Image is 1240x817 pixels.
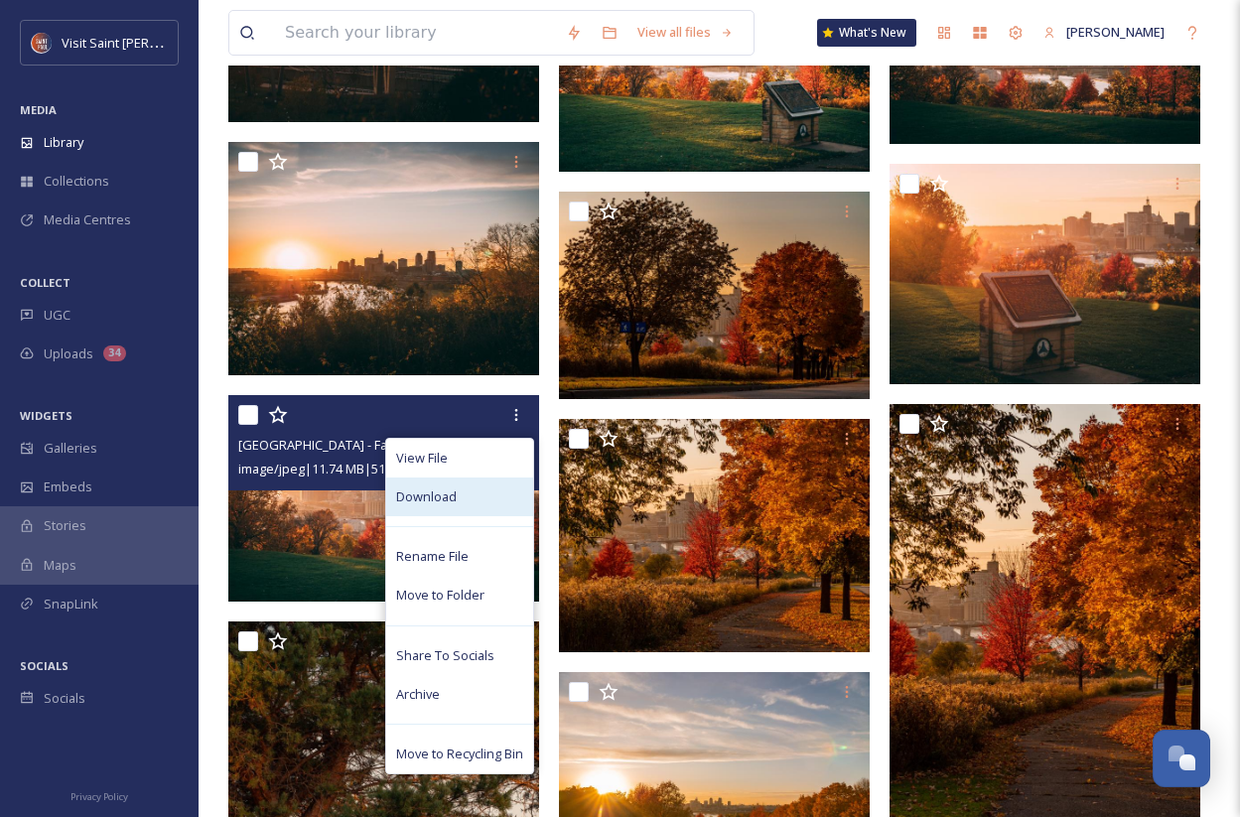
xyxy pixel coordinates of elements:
span: SOCIALS [20,658,69,673]
img: Mounds Park - Fall19 - Credit Visit Saint Paul-15.jpg [559,419,870,652]
span: Embeds [44,477,92,496]
a: Privacy Policy [70,783,128,807]
a: What's New [817,19,916,47]
a: [PERSON_NAME] [1033,13,1174,52]
span: Socials [44,689,85,708]
span: Maps [44,556,76,575]
span: Share To Socials [396,646,494,665]
img: Visit%20Saint%20Paul%20Updated%20Profile%20Image.jpg [32,33,52,53]
span: [GEOGRAPHIC_DATA] - Fall19 - Credit Visit [GEOGRAPHIC_DATA][PERSON_NAME]-22.jpg [238,435,747,454]
span: Archive [396,685,440,704]
span: [PERSON_NAME] [1066,23,1165,41]
span: SnapLink [44,595,98,613]
span: COLLECT [20,275,70,290]
span: Media Centres [44,210,131,229]
span: MEDIA [20,102,57,117]
span: UGC [44,306,70,325]
span: Move to Folder [396,586,484,605]
span: Galleries [44,439,97,458]
span: View File [396,449,448,468]
span: Stories [44,516,86,535]
img: Mounds Park - Fall19 - Credit Visit Saint Paul-18.jpg [559,192,870,399]
img: Mounds Park - Fall19 - Credit Visit Saint Paul-22.jpg [228,395,539,603]
img: Mounds Park - Fall19 - Credit Visit Saint Paul-25.jpg [228,142,539,375]
span: Uploads [44,344,93,363]
span: image/jpeg | 11.74 MB | 5106 x 3404 [238,460,434,477]
button: Open Chat [1153,730,1210,787]
a: View all files [627,13,744,52]
span: Library [44,133,83,152]
span: Collections [44,172,109,191]
div: 34 [103,345,126,361]
span: Privacy Policy [70,790,128,803]
span: Move to Recycling Bin [396,745,523,763]
input: Search your library [275,11,556,55]
span: Rename File [396,547,469,566]
span: Visit Saint [PERSON_NAME] [62,33,220,52]
img: Mounds Park - Fall19 - Credit Visit Saint Paul-20.jpg [890,164,1200,384]
span: Download [396,487,457,506]
span: WIDGETS [20,408,72,423]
